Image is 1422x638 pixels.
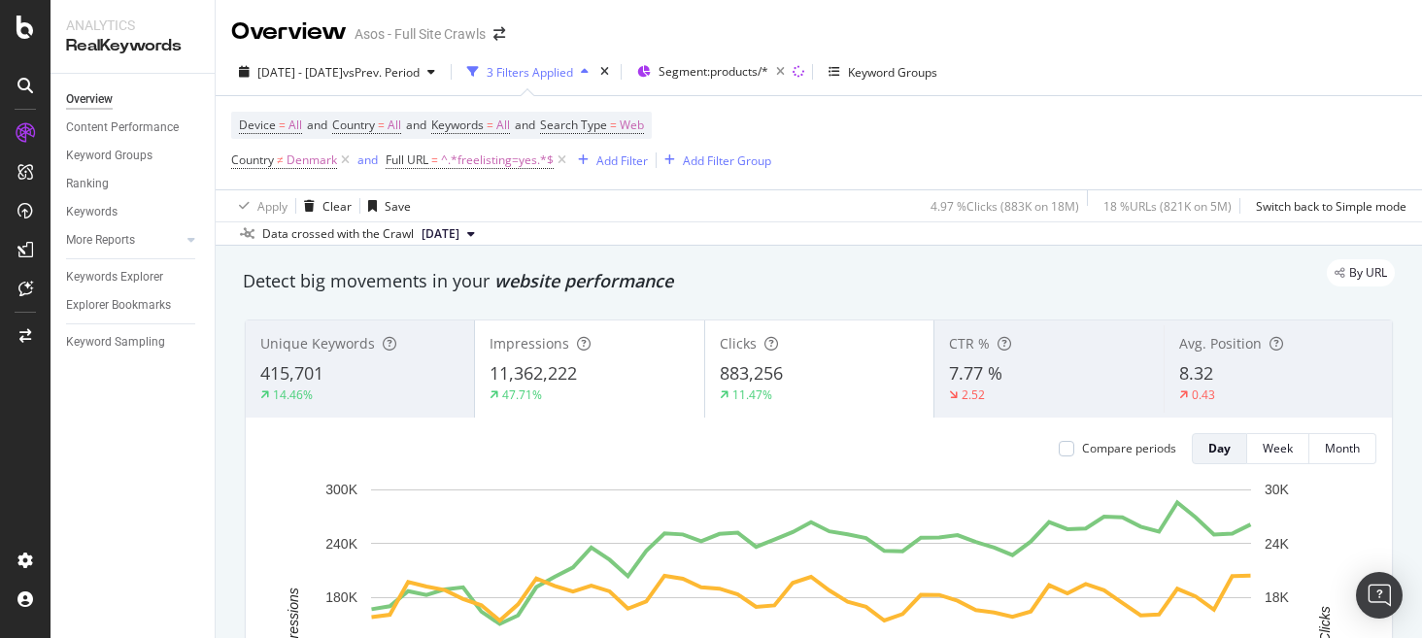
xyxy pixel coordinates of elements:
[66,146,201,166] a: Keyword Groups
[257,64,343,81] span: [DATE] - [DATE]
[66,89,113,110] div: Overview
[1327,259,1395,286] div: legacy label
[441,147,554,174] span: ^.*freelisting=yes.*$
[1103,198,1232,215] div: 18 % URLs ( 821K on 5M )
[720,334,757,353] span: Clicks
[431,117,484,133] span: Keywords
[239,117,276,133] span: Device
[1263,440,1293,456] div: Week
[277,151,284,168] span: ≠
[66,174,201,194] a: Ranking
[231,151,274,168] span: Country
[962,386,985,403] div: 2.52
[273,386,313,403] div: 14.46%
[1179,361,1213,385] span: 8.32
[66,118,179,138] div: Content Performance
[385,198,411,215] div: Save
[260,361,323,385] span: 415,701
[66,174,109,194] div: Ranking
[325,482,357,497] text: 300K
[490,334,569,353] span: Impressions
[629,56,793,87] button: Segment:products/*
[355,24,486,44] div: Asos - Full Site Crawls
[732,386,772,403] div: 11.47%
[66,332,165,353] div: Keyword Sampling
[931,198,1079,215] div: 4.97 % Clicks ( 883K on 18M )
[1192,433,1247,464] button: Day
[296,190,352,221] button: Clear
[496,112,510,139] span: All
[386,151,428,168] span: Full URL
[66,202,201,222] a: Keywords
[66,295,201,316] a: Explorer Bookmarks
[1349,267,1387,279] span: By URL
[307,117,327,133] span: and
[1265,482,1290,497] text: 30K
[596,152,648,169] div: Add Filter
[260,334,375,353] span: Unique Keywords
[66,332,201,353] a: Keyword Sampling
[493,27,505,41] div: arrow-right-arrow-left
[66,267,201,287] a: Keywords Explorer
[720,361,783,385] span: 883,256
[821,56,945,87] button: Keyword Groups
[1179,334,1262,353] span: Avg. Position
[459,56,596,87] button: 3 Filters Applied
[279,117,286,133] span: =
[66,267,163,287] div: Keywords Explorer
[325,536,357,552] text: 240K
[683,152,771,169] div: Add Filter Group
[325,589,357,605] text: 180K
[357,151,378,169] button: and
[431,151,438,168] span: =
[487,64,573,81] div: 3 Filters Applied
[378,117,385,133] span: =
[1325,440,1360,456] div: Month
[1192,386,1215,403] div: 0.43
[406,117,426,133] span: and
[66,118,201,138] a: Content Performance
[66,230,135,251] div: More Reports
[949,334,990,353] span: CTR %
[66,146,152,166] div: Keyword Groups
[287,147,337,174] span: Denmark
[657,149,771,172] button: Add Filter Group
[388,112,401,139] span: All
[422,225,459,243] span: 2025 Aug. 26th
[570,149,648,172] button: Add Filter
[502,386,542,403] div: 47.71%
[360,190,411,221] button: Save
[1265,536,1290,552] text: 24K
[414,222,483,246] button: [DATE]
[231,16,347,49] div: Overview
[1082,440,1176,456] div: Compare periods
[357,151,378,168] div: and
[66,295,171,316] div: Explorer Bookmarks
[66,202,118,222] div: Keywords
[610,117,617,133] span: =
[1309,433,1376,464] button: Month
[490,361,577,385] span: 11,362,222
[1356,572,1403,619] div: Open Intercom Messenger
[231,56,443,87] button: [DATE] - [DATE]vsPrev. Period
[66,35,199,57] div: RealKeywords
[515,117,535,133] span: and
[1248,190,1406,221] button: Switch back to Simple mode
[540,117,607,133] span: Search Type
[66,230,182,251] a: More Reports
[343,64,420,81] span: vs Prev. Period
[1247,433,1309,464] button: Week
[1256,198,1406,215] div: Switch back to Simple mode
[848,64,937,81] div: Keyword Groups
[1208,440,1231,456] div: Day
[949,361,1002,385] span: 7.77 %
[659,63,768,80] span: Segment: products/*
[322,198,352,215] div: Clear
[66,89,201,110] a: Overview
[596,62,613,82] div: times
[231,190,288,221] button: Apply
[262,225,414,243] div: Data crossed with the Crawl
[66,16,199,35] div: Analytics
[288,112,302,139] span: All
[620,112,644,139] span: Web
